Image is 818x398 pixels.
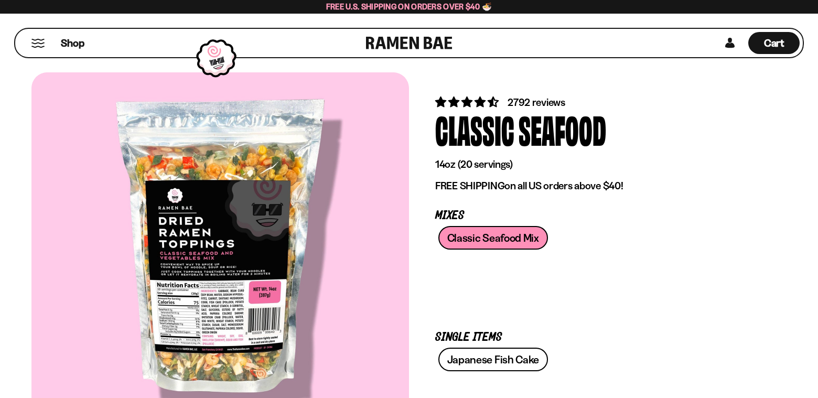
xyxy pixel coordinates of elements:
p: Mixes [435,211,760,221]
span: Free U.S. Shipping on Orders over $40 🍜 [326,2,492,12]
span: Cart [764,37,784,49]
span: 2792 reviews [508,96,565,109]
button: Mobile Menu Trigger [31,39,45,48]
a: Japanese Fish Cake [438,348,548,371]
strong: FREE SHIPPING [435,179,504,192]
div: Classic [435,110,514,149]
p: 14oz (20 servings) [435,158,760,171]
a: Cart [748,29,800,57]
a: Shop [61,32,84,54]
span: Shop [61,36,84,50]
span: 4.68 stars [435,95,501,109]
p: on all US orders above $40! [435,179,760,192]
div: Seafood [519,110,606,149]
p: Single Items [435,332,760,342]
